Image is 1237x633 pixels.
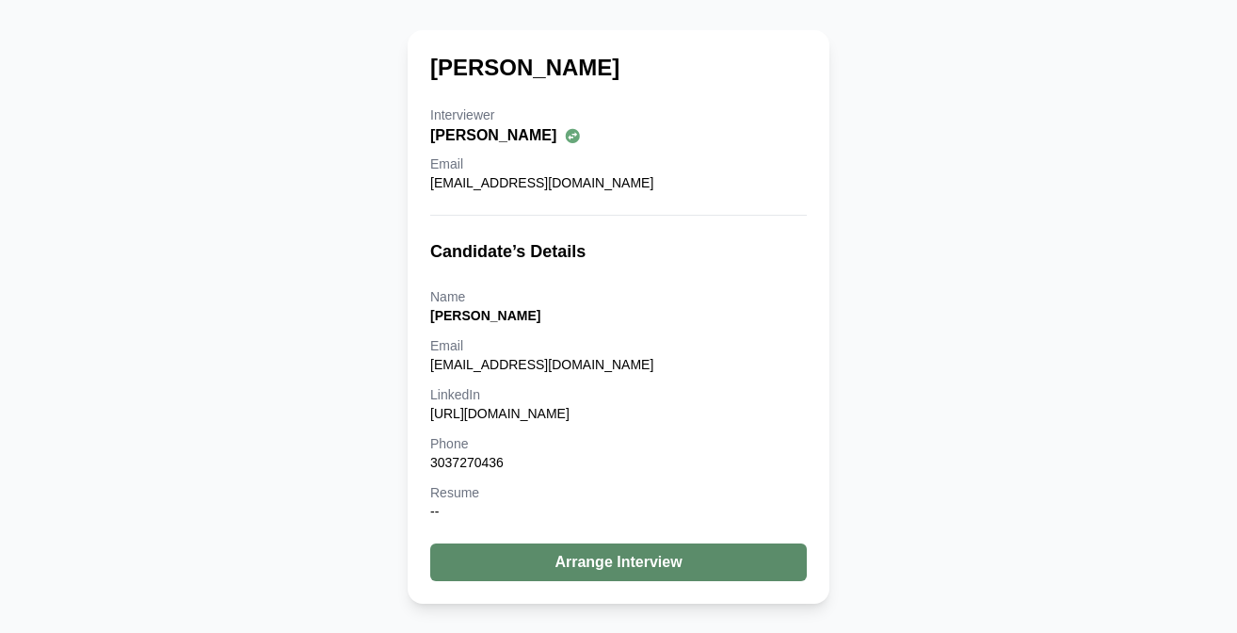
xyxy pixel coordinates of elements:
[430,336,807,355] div: Email
[430,306,807,325] div: [PERSON_NAME]
[430,53,619,83] h2: [PERSON_NAME]
[430,483,807,502] div: Resume
[430,124,807,147] div: [PERSON_NAME]
[430,287,807,306] div: Name
[430,173,807,192] div: [EMAIL_ADDRESS][DOMAIN_NAME]
[430,434,807,453] div: Phone
[430,355,807,374] div: [EMAIL_ADDRESS][DOMAIN_NAME]
[430,544,807,581] button: Arrange Interview
[430,105,807,124] div: Interviewer
[430,453,807,472] div: 3037270436
[430,156,463,171] span: Email
[430,385,807,404] div: LinkedIn
[430,238,807,265] h3: Candidate’s Details
[430,406,570,421] a: [URL][DOMAIN_NAME]
[430,502,807,521] p: --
